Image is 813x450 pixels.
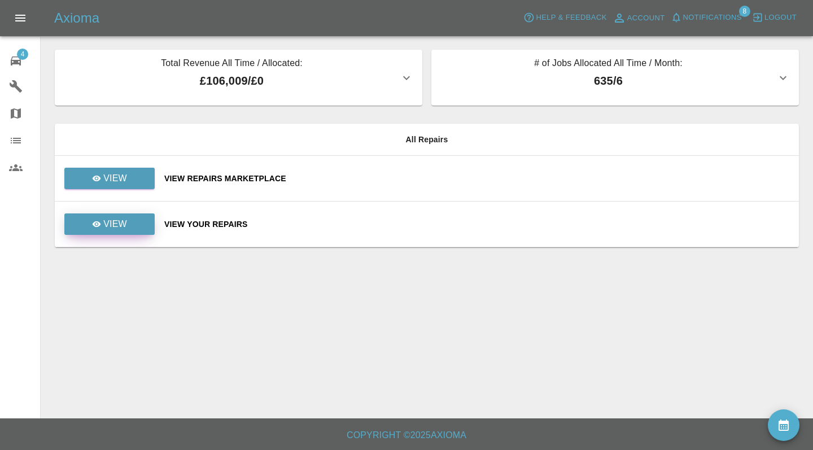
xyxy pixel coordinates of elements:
[64,56,400,72] p: Total Revenue All Time / Allocated:
[164,219,790,230] a: View Your Repairs
[17,49,28,60] span: 4
[64,219,155,228] a: View
[764,11,797,24] span: Logout
[54,9,99,27] h5: Axioma
[64,168,155,189] a: View
[55,50,422,106] button: Total Revenue All Time / Allocated:£106,009/£0
[749,9,799,27] button: Logout
[668,9,745,27] button: Notifications
[64,173,155,182] a: View
[440,56,776,72] p: # of Jobs Allocated All Time / Month:
[521,9,609,27] button: Help & Feedback
[610,9,668,27] a: Account
[64,213,155,235] a: View
[739,6,750,17] span: 8
[627,12,665,25] span: Account
[768,409,799,441] button: availability
[9,427,804,443] h6: Copyright © 2025 Axioma
[164,173,790,184] a: View Repairs Marketplace
[7,5,34,32] button: Open drawer
[536,11,606,24] span: Help & Feedback
[55,124,799,156] th: All Repairs
[103,172,127,185] p: View
[440,72,776,89] p: 635 / 6
[431,50,799,106] button: # of Jobs Allocated All Time / Month:635/6
[683,11,742,24] span: Notifications
[103,217,127,231] p: View
[64,72,400,89] p: £106,009 / £0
